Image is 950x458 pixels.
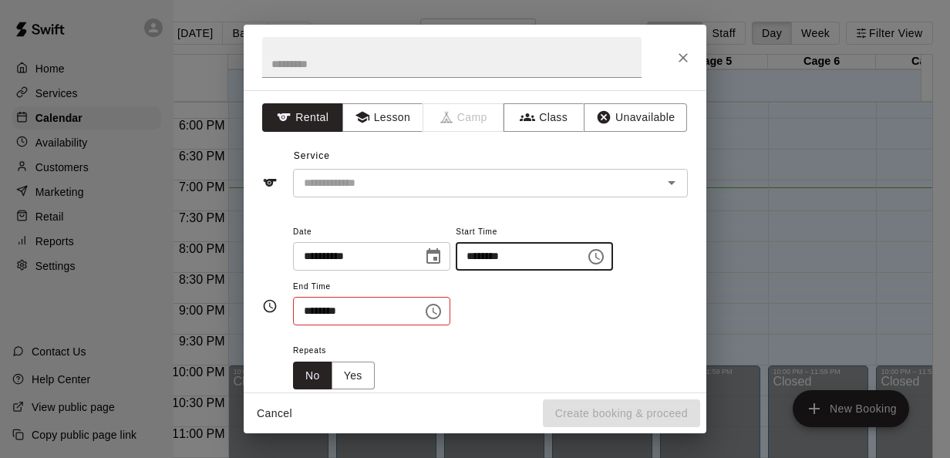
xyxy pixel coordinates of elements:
[423,103,504,132] span: Camps can only be created in the Services page
[293,362,375,390] div: outlined button group
[250,399,299,428] button: Cancel
[418,241,449,272] button: Choose date, selected date is Aug 11, 2025
[293,341,387,362] span: Repeats
[262,103,343,132] button: Rental
[293,362,332,390] button: No
[342,103,423,132] button: Lesson
[581,241,611,272] button: Choose time, selected time is 8:30 PM
[456,222,613,243] span: Start Time
[418,296,449,327] button: Choose time, selected time is 5:30 PM
[293,277,450,298] span: End Time
[504,103,584,132] button: Class
[262,298,278,314] svg: Timing
[293,222,450,243] span: Date
[294,150,330,161] span: Service
[661,172,682,194] button: Open
[669,44,697,72] button: Close
[262,175,278,190] svg: Service
[332,362,375,390] button: Yes
[584,103,687,132] button: Unavailable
